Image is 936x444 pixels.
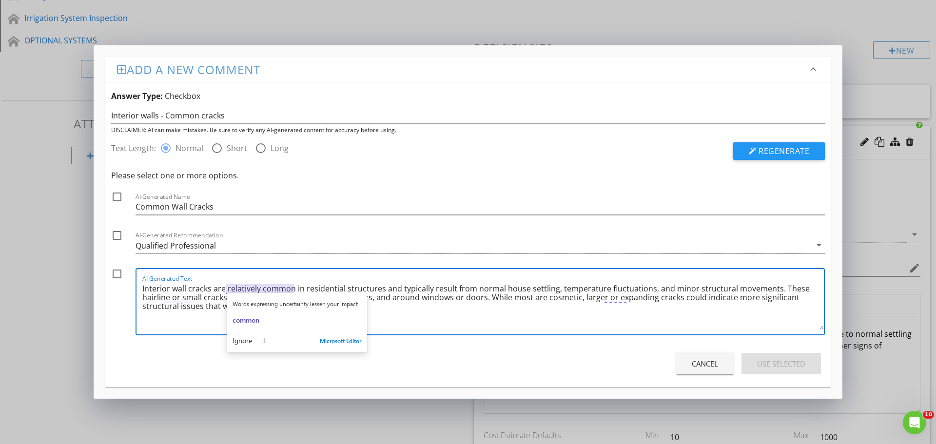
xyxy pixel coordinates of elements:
[111,126,825,135] div: DISCLAIMER: AI can make mistakes. Be sure to verify any AI-generated content for accuracy before ...
[903,411,926,434] iframe: Intercom live chat
[227,143,247,153] label: Short
[111,108,825,124] input: Enter a few words (ex: leaky kitchen faucet)
[165,91,200,101] span: Checkbox
[111,91,163,101] strong: Answer Type:
[111,142,160,154] label: Text Length:
[692,358,718,369] div: Cancel
[136,199,825,215] input: AI-Generated Name
[111,170,825,181] div: Please select one or more options.
[136,241,216,250] div: Qualified Professional
[271,143,289,153] label: Long
[733,142,825,160] button: Regenerate
[759,146,809,156] span: Regenerate
[117,63,807,76] h3: Add a new comment
[807,63,819,75] i: keyboard_arrow_down
[175,143,203,153] label: Normal
[923,411,934,419] span: 10
[813,239,825,251] i: arrow_drop_down
[676,353,734,374] button: Cancel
